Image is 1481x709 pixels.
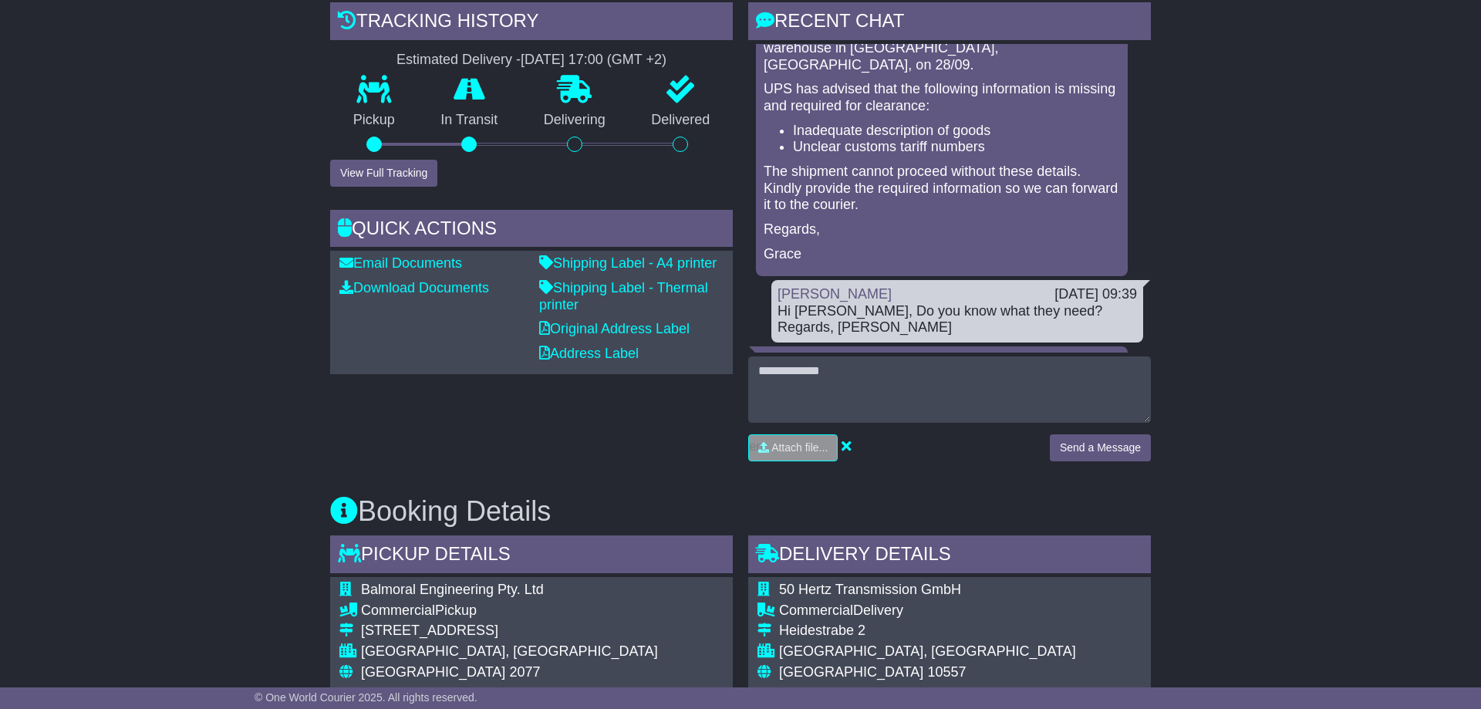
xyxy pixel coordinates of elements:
p: Upon checking, the shipment was scanned at the warehouse in [GEOGRAPHIC_DATA], [GEOGRAPHIC_DATA],... [764,24,1120,74]
div: [DATE] 17:00 (GMT +2) [521,52,666,69]
p: Delivered [629,112,734,129]
span: Balmoral Engineering Pty. Ltd [361,582,544,597]
div: Pickup Details [330,535,733,577]
div: RECENT CHAT [748,2,1151,44]
span: © One World Courier 2025. All rights reserved. [255,691,477,704]
a: Email Documents [339,255,462,271]
div: [STREET_ADDRESS] [361,623,710,640]
span: Commercial [361,603,435,618]
p: UPS has advised that the following information is missing and required for clearance: [764,81,1120,114]
a: Address Label [539,346,639,361]
div: Heidestrabe 2 [779,623,1128,640]
div: [DATE] 09:39 [1054,286,1137,303]
p: Grace [764,246,1120,263]
p: Delivering [521,112,629,129]
a: Download Documents [339,280,489,295]
div: Delivery [779,603,1128,620]
p: The shipment cannot proceed without these details. Kindly provide the required information so we ... [764,164,1120,214]
div: Pickup [361,603,710,620]
p: Regards, [764,221,1120,238]
div: Estimated Delivery - [330,52,733,69]
div: [GEOGRAPHIC_DATA], [GEOGRAPHIC_DATA] [361,643,710,660]
span: 50 Hertz Transmission GmbH [779,582,961,597]
span: Commercial [779,603,853,618]
span: 2077 [509,664,540,680]
li: Inadequate description of goods [793,123,1122,140]
a: [PERSON_NAME] [778,286,892,302]
h3: Booking Details [330,496,1151,527]
a: Shipping Label - Thermal printer [539,280,708,312]
div: Tracking history [330,2,733,44]
div: Hi [PERSON_NAME], Do you know what they need? Regards, [PERSON_NAME] [778,303,1137,336]
button: View Full Tracking [330,160,437,187]
a: Original Address Label [539,321,690,336]
button: Send a Message [1050,434,1151,461]
p: In Transit [418,112,521,129]
span: [GEOGRAPHIC_DATA] [361,664,505,680]
span: [GEOGRAPHIC_DATA] [779,664,923,680]
span: 10557 [927,664,966,680]
p: Pickup [330,112,418,129]
div: [GEOGRAPHIC_DATA], [GEOGRAPHIC_DATA] [779,643,1128,660]
div: Quick Actions [330,210,733,252]
li: Unclear customs tariff numbers [793,139,1122,156]
div: Delivery Details [748,535,1151,577]
a: Shipping Label - A4 printer [539,255,717,271]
